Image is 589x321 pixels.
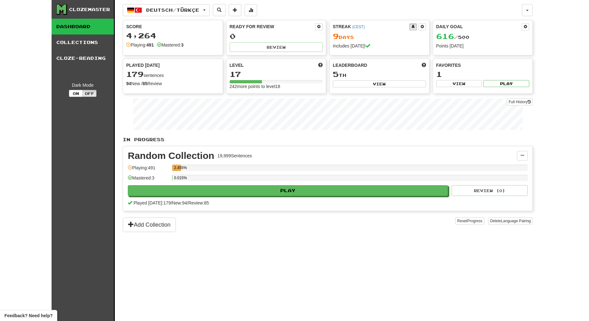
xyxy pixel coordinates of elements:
span: 616 [436,32,454,41]
button: Play [483,80,529,87]
div: 242 more points to level 18 [230,83,323,90]
strong: 94 [126,81,131,86]
div: Random Collection [128,151,214,160]
button: Off [83,90,96,97]
span: Score more points to level up [318,62,323,68]
div: 1 [436,70,530,78]
a: Collections [52,35,114,50]
button: DeleteLanguage Pairing [488,217,533,224]
span: This week in points, UTC [422,62,426,68]
div: Streak [333,23,409,30]
button: More stats [245,4,257,16]
button: View [333,80,426,87]
div: Mastered: 3 [128,175,169,185]
div: Includes [DATE]! [333,43,426,49]
div: Mastered: [157,42,183,48]
div: Ready for Review [230,23,315,30]
strong: 491 [146,42,154,47]
p: In Progress [123,136,533,143]
div: Daily Goal [436,23,522,30]
a: (CEST) [352,25,365,29]
div: Favorites [436,62,530,68]
span: / 500 [436,35,469,40]
div: 4,264 [126,32,220,40]
button: View [436,80,482,87]
div: sentences [126,70,220,79]
button: Add sentence to collection [229,4,241,16]
div: Playing: 491 [128,165,169,175]
span: 9 [333,32,339,41]
a: Cloze-Reading [52,50,114,66]
a: Full History [507,98,533,105]
div: Day s [333,32,426,41]
div: 17 [230,70,323,78]
div: New / Review [126,80,220,87]
button: ResetProgress [455,217,484,224]
button: Review [230,42,323,52]
span: 179 [126,70,144,79]
div: Score [126,23,220,30]
button: Add Collection [123,217,176,232]
div: Points [DATE] [436,43,530,49]
span: Open feedback widget [4,312,53,319]
span: Language Pairing [501,219,531,223]
strong: 3 [181,42,183,47]
div: 19,999 Sentences [217,153,252,159]
button: Review (0) [452,185,528,196]
div: Clozemaster [69,6,110,13]
a: Dashboard [52,19,114,35]
button: On [69,90,83,97]
div: 2.455% [174,165,181,171]
span: Review: 85 [188,200,209,205]
span: Deutsch / Türkçe [146,7,199,13]
button: Play [128,185,448,196]
span: Level [230,62,244,68]
span: / [187,200,188,205]
button: Search sentences [213,4,226,16]
span: Leaderboard [333,62,367,68]
span: Played [DATE]: 179 [133,200,171,205]
span: New: 94 [172,200,187,205]
div: 0 [230,32,323,40]
button: Deutsch/Türkçe [123,4,210,16]
span: Progress [467,219,482,223]
strong: 85 [142,81,147,86]
div: Playing: [126,42,154,48]
div: Dark Mode [56,82,109,88]
span: / [171,200,172,205]
span: Played [DATE] [126,62,160,68]
span: 5 [333,70,339,79]
div: th [333,70,426,79]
